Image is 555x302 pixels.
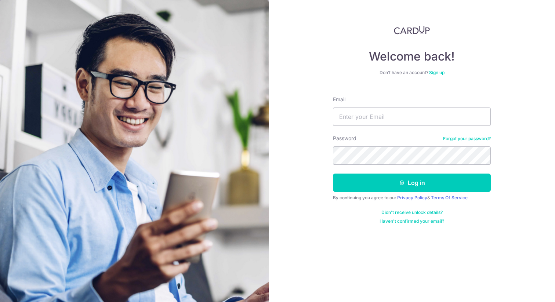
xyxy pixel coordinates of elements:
[333,135,356,142] label: Password
[397,195,427,200] a: Privacy Policy
[333,108,491,126] input: Enter your Email
[380,218,444,224] a: Haven't confirmed your email?
[431,195,468,200] a: Terms Of Service
[333,70,491,76] div: Don’t have an account?
[394,26,430,34] img: CardUp Logo
[443,136,491,142] a: Forgot your password?
[333,96,345,103] label: Email
[381,210,443,215] a: Didn't receive unlock details?
[333,49,491,64] h4: Welcome back!
[333,174,491,192] button: Log in
[429,70,445,75] a: Sign up
[333,195,491,201] div: By continuing you agree to our &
